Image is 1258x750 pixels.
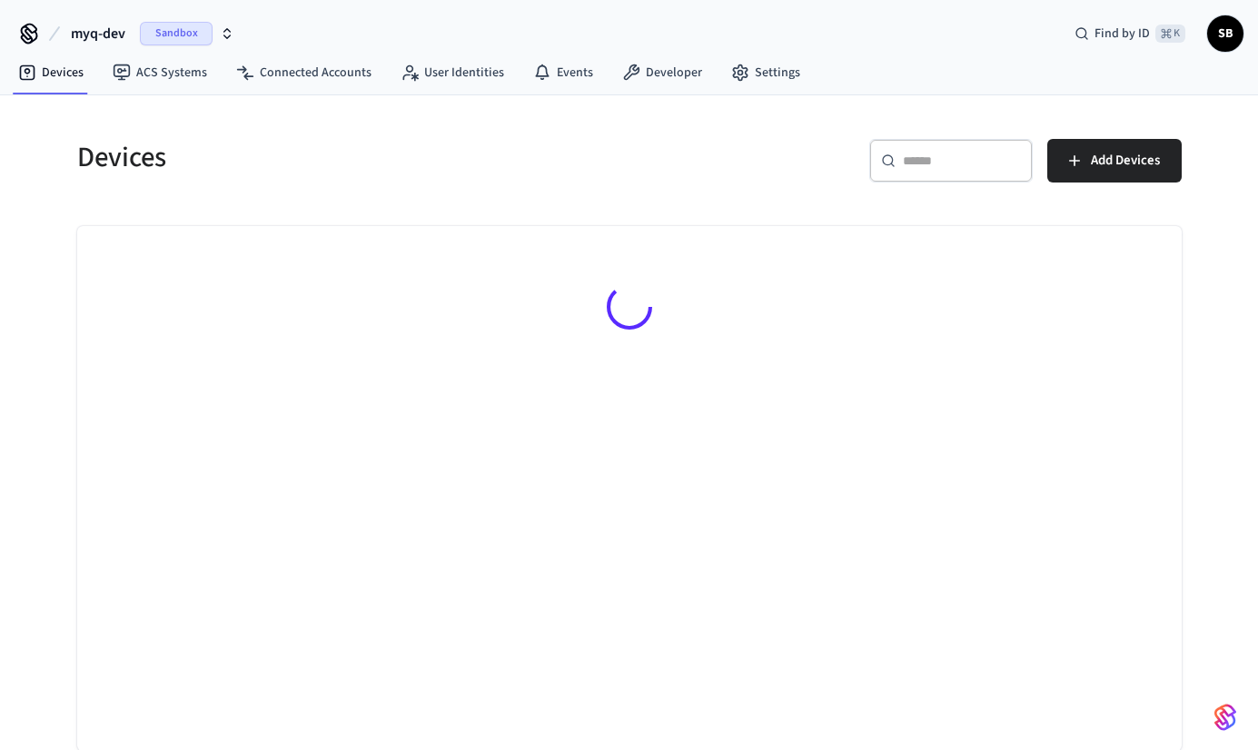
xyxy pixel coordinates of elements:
[386,56,519,89] a: User Identities
[4,56,98,89] a: Devices
[71,23,125,44] span: myq-dev
[1091,149,1160,173] span: Add Devices
[1095,25,1150,43] span: Find by ID
[717,56,815,89] a: Settings
[98,56,222,89] a: ACS Systems
[519,56,608,89] a: Events
[1214,703,1236,732] img: SeamLogoGradient.69752ec5.svg
[77,139,619,176] h5: Devices
[222,56,386,89] a: Connected Accounts
[1060,17,1200,50] div: Find by ID⌘ K
[140,22,213,45] span: Sandbox
[608,56,717,89] a: Developer
[1155,25,1185,43] span: ⌘ K
[1209,17,1242,50] span: SB
[1047,139,1182,183] button: Add Devices
[1207,15,1243,52] button: SB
